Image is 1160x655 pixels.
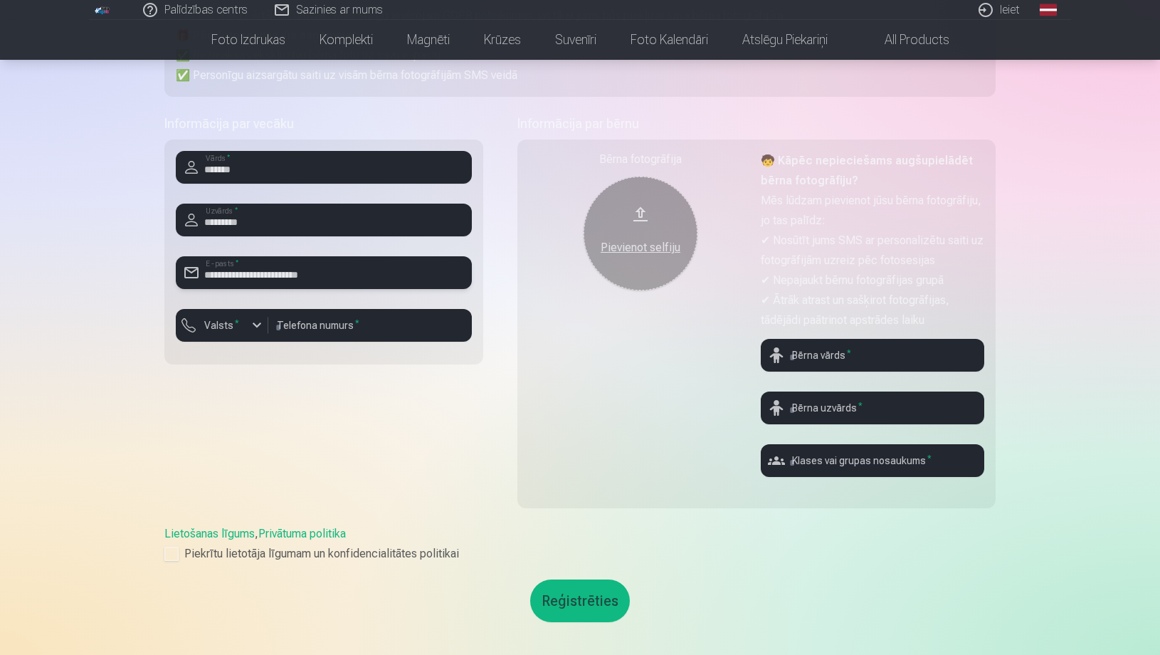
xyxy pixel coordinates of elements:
[529,151,752,168] div: Bērna fotogrāfija
[725,20,845,60] a: Atslēgu piekariņi
[761,191,984,231] p: Mēs lūdzam pievienot jūsu bērna fotogrāfiju, jo tas palīdz:
[176,309,268,342] button: Valsts*
[164,525,996,562] div: ,
[761,231,984,271] p: ✔ Nosūtīt jums SMS ar personalizētu saiti uz fotogrāfijām uzreiz pēc fotosesijas
[761,290,984,330] p: ✔ Ātrāk atrast un sašķirot fotogrāfijas, tādējādi paātrinot apstrādes laiku
[613,20,725,60] a: Foto kalendāri
[164,545,996,562] label: Piekrītu lietotāja līgumam un konfidencialitātes politikai
[302,20,390,60] a: Komplekti
[598,239,683,256] div: Pievienot selfiju
[845,20,966,60] a: All products
[584,177,697,290] button: Pievienot selfiju
[199,318,245,332] label: Valsts
[538,20,613,60] a: Suvenīri
[176,65,984,85] p: ✅ Personīgu aizsargātu saiti uz visām bērna fotogrāfijām SMS veidā
[194,20,302,60] a: Foto izdrukas
[761,154,973,187] strong: 🧒 Kāpēc nepieciešams augšupielādēt bērna fotogrāfiju?
[164,527,255,540] a: Lietošanas līgums
[95,6,110,14] img: /fa1
[164,114,483,134] h5: Informācija par vecāku
[390,20,467,60] a: Magnēti
[258,527,346,540] a: Privātuma politika
[761,271,984,290] p: ✔ Nepajaukt bērnu fotogrāfijas grupā
[467,20,538,60] a: Krūzes
[530,580,630,622] button: Reģistrēties
[517,114,996,134] h5: Informācija par bērnu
